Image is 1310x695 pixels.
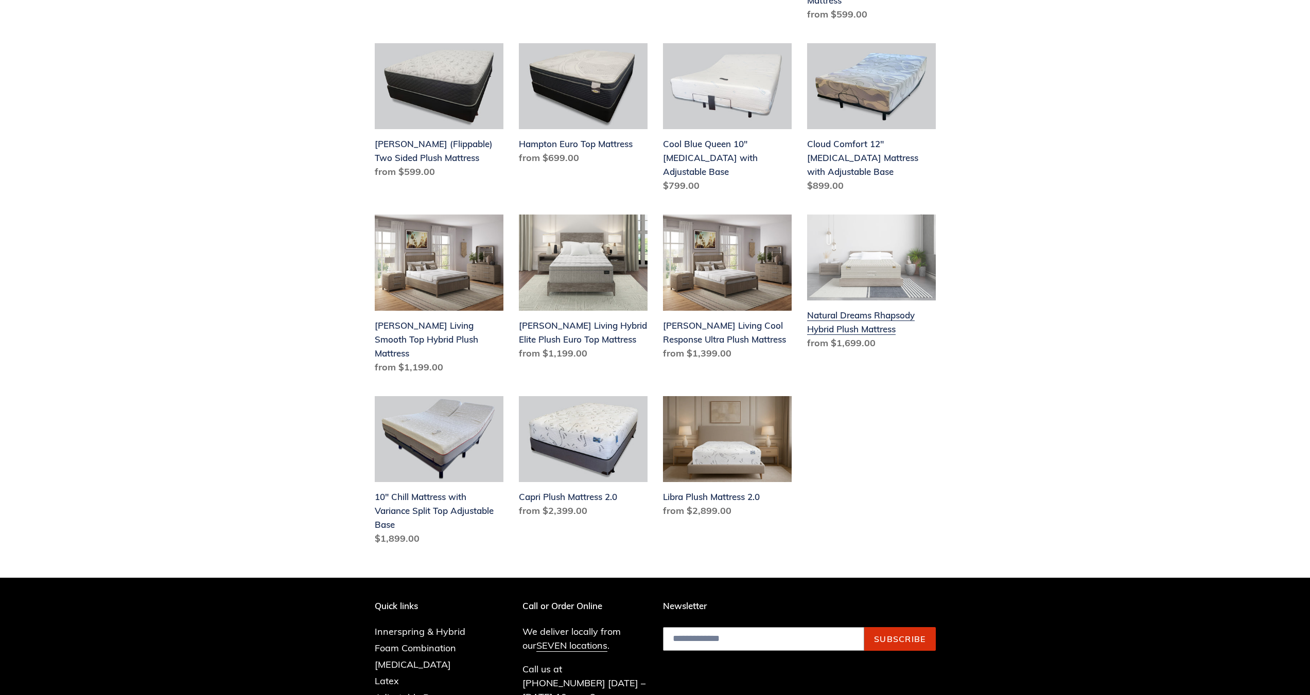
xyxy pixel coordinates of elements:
[375,675,399,687] a: Latex
[663,601,936,611] p: Newsletter
[663,627,864,651] input: Email address
[522,601,648,611] p: Call or Order Online
[663,215,792,365] a: Scott Living Cool Response Ultra Plush Mattress
[874,634,926,644] span: Subscribe
[807,215,936,354] a: Natural Dreams Rhapsody Hybrid Plush Mattress
[864,627,936,651] button: Subscribe
[375,215,503,379] a: Scott Living Smooth Top Hybrid Plush Mattress
[519,396,648,522] a: Capri Plush Mattress 2.0
[807,43,936,197] a: Cloud Comfort 12" Memory Foam Mattress with Adjustable Base
[375,43,503,183] a: Del Ray (Flippable) Two Sided Plush Mattress
[663,43,792,197] a: Cool Blue Queen 10" Memory Foam with Adjustable Base
[375,601,481,611] p: Quick links
[375,658,451,670] a: [MEDICAL_DATA]
[522,625,648,652] p: We deliver locally from our .
[375,396,503,549] a: 10" Chill Mattress with Variance Split Top Adjustable Base
[375,642,456,654] a: Foam Combination
[663,396,792,522] a: Libra Plush Mattress 2.0
[536,639,607,652] a: SEVEN locations
[375,626,465,637] a: Innerspring & Hybrid
[519,215,648,365] a: Scott Living Hybrid Elite Plush Euro Top Mattress
[519,43,648,169] a: Hampton Euro Top Mattress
